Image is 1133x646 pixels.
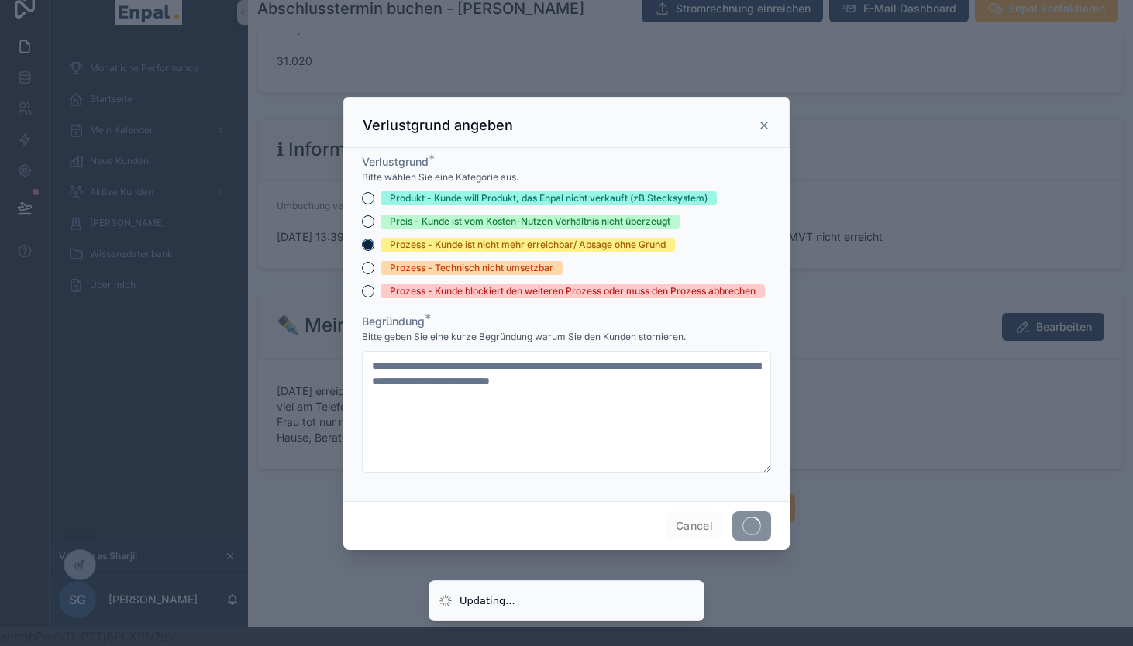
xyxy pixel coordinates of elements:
[390,238,666,252] div: Prozess - Kunde ist nicht mehr erreichbar/ Absage ohne Grund
[390,284,756,298] div: Prozess - Kunde blockiert den weiteren Prozess oder muss den Prozess abbrechen
[363,116,513,135] h3: Verlustgrund angeben
[390,215,670,229] div: Preis - Kunde ist vom Kosten-Nutzen Verhältnis nicht überzeugt
[390,191,708,205] div: Produkt - Kunde will Produkt, das Enpal nicht verkauft (zB Stecksystem)
[362,331,686,343] span: Bitte geben Sie eine kurze Begründung warum Sie den Kunden stornieren.
[390,261,553,275] div: Prozess - Technisch nicht umsetzbar
[460,593,515,609] div: Updating...
[362,155,429,168] span: Verlustgrund
[362,171,518,184] span: Bitte wählen Sie eine Kategorie aus.
[362,314,425,328] span: Begründung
